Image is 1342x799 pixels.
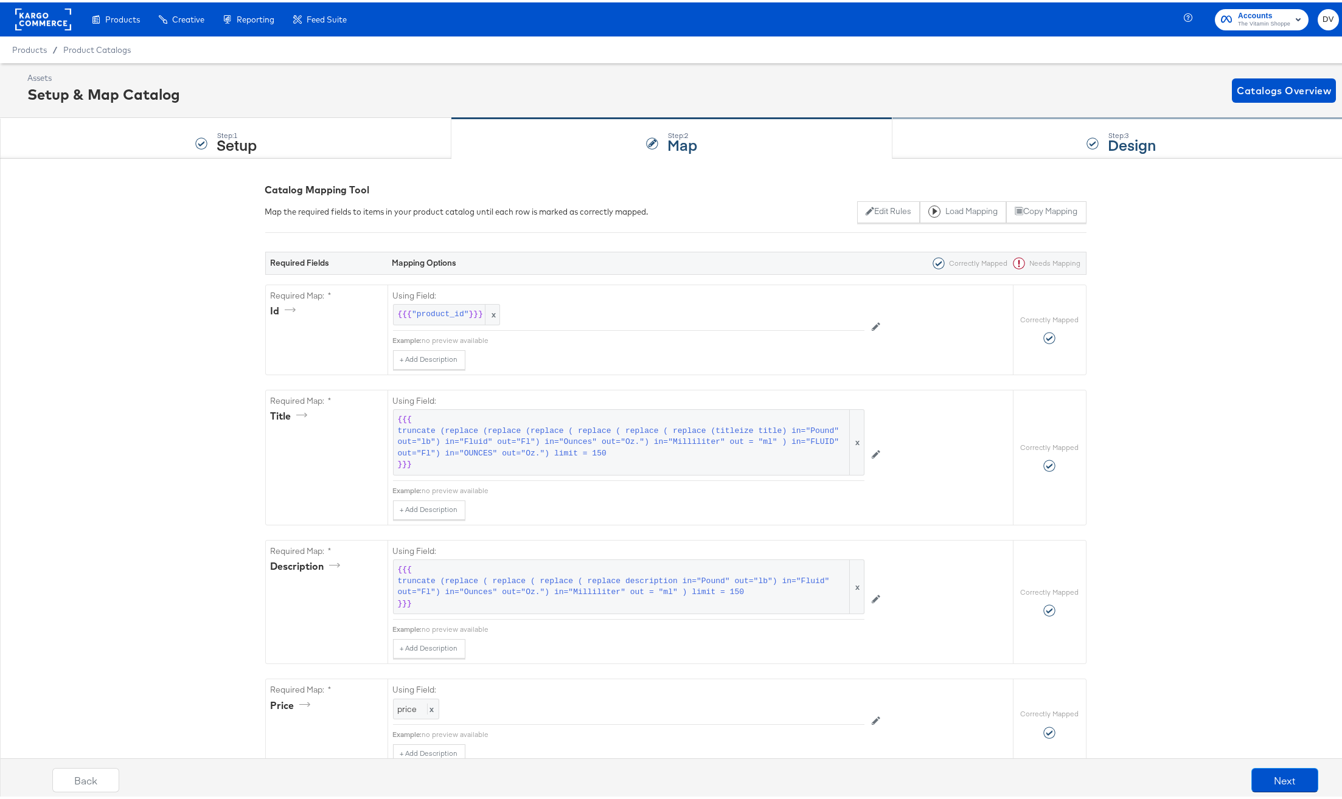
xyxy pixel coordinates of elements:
label: Correctly Mapped [1020,707,1079,716]
span: Accounts [1238,7,1290,20]
span: DV [1323,10,1334,24]
div: Example: [393,333,422,343]
div: Setup & Map Catalog [27,81,180,102]
button: + Add Description [393,348,465,367]
span: {{{ [398,412,412,423]
span: x [485,302,499,322]
span: Reporting [237,12,274,22]
label: Required Map: * [271,543,383,555]
span: }}} [398,457,412,468]
strong: Mapping Options [392,255,457,266]
div: no preview available [422,622,864,632]
button: Back [52,766,119,790]
div: Assets [27,70,180,81]
label: Required Map: * [271,288,383,299]
label: Correctly Mapped [1020,440,1079,450]
span: The Vitamin Shoppe [1238,17,1290,27]
button: + Add Description [393,498,465,517]
button: AccountsThe Vitamin Shoppe [1215,7,1309,28]
strong: Setup [217,132,257,152]
label: Correctly Mapped [1020,313,1079,322]
div: Step: 3 [1108,129,1156,137]
button: Catalogs Overview [1232,76,1336,100]
span: truncate (replace (replace (replace ( replace ( replace ( replace (titleize title) in="Pound" out... [398,423,847,457]
label: Using Field: [393,288,864,299]
span: price [398,701,417,712]
div: no preview available [422,727,864,737]
span: Creative [172,12,204,22]
span: {{{ [398,562,412,573]
button: + Add Description [393,637,465,656]
div: Catalog Mapping Tool [265,181,1086,195]
div: title [271,407,311,421]
button: Load Mapping [920,199,1006,221]
div: no preview available [422,483,864,493]
div: Example: [393,622,422,632]
label: Using Field: [393,393,864,404]
span: x [427,701,434,712]
div: no preview available [422,333,864,343]
button: + Add Description [393,742,465,761]
span: Feed Suite [307,12,347,22]
strong: Design [1108,132,1156,152]
span: x [849,558,864,611]
button: Next [1251,766,1318,790]
div: id [271,302,300,316]
div: Correctly Mapped [928,255,1008,267]
span: x [849,407,864,472]
label: Using Field: [393,543,864,555]
label: Correctly Mapped [1020,585,1079,595]
label: Using Field: [393,682,864,693]
div: price [271,696,315,710]
button: DV [1318,7,1339,28]
span: }}} [469,306,483,318]
strong: Map [667,132,697,152]
button: Copy Mapping [1006,199,1086,221]
div: Step: 2 [667,129,697,137]
div: Step: 1 [217,129,257,137]
span: Products [105,12,140,22]
span: }}} [398,596,412,607]
label: Required Map: * [271,682,383,693]
span: truncate (replace ( replace ( replace ( replace description in="Pound" out="lb") in="Fluid" out="... [398,573,847,596]
div: Needs Mapping [1008,255,1081,267]
div: Example: [393,727,422,737]
label: Required Map: * [271,393,383,404]
button: Edit Rules [857,199,920,221]
span: {{{ [398,306,412,318]
span: Products [12,43,47,52]
div: description [271,557,344,571]
div: Map the required fields to items in your product catalog until each row is marked as correctly ma... [265,204,648,215]
strong: Required Fields [271,255,330,266]
span: Catalogs Overview [1237,80,1331,97]
span: "product_id" [412,306,469,318]
div: Example: [393,483,422,493]
span: / [47,43,63,52]
a: Product Catalogs [63,43,131,52]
